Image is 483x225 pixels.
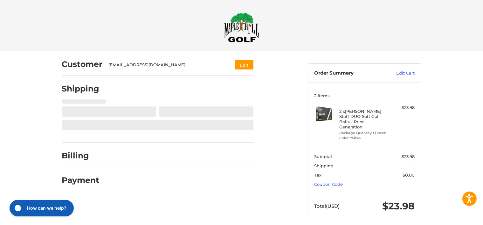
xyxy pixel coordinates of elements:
iframe: Gorgias live chat messenger [6,198,75,219]
span: $23.98 [402,154,415,159]
h2: Customer [62,59,102,69]
iframe: Google Customer Reviews [431,208,483,225]
div: [EMAIL_ADDRESS][DOMAIN_NAME] [109,62,223,68]
span: Subtotal [314,154,332,159]
h4: 2 x [PERSON_NAME] Staff DUO Soft Golf Balls - Prior Generation [340,109,388,129]
li: Color Yellow [340,135,388,141]
span: $23.98 [383,200,415,212]
h3: 2 Items [314,93,415,98]
span: -- [412,163,415,168]
span: Tax [314,172,322,178]
span: $0.00 [403,172,415,178]
h2: Shipping [62,84,99,94]
li: Package Quantity 1 Dozen [340,130,388,136]
h2: Billing [62,151,99,161]
span: Total (USD) [314,203,340,209]
h2: Payment [62,175,99,185]
a: Edit Cart [383,70,415,76]
div: $23.98 [390,105,415,111]
img: Maple Hill Golf [224,12,259,42]
button: Edit [235,60,253,69]
h3: Order Summary [314,70,383,76]
a: Coupon Code [314,182,343,187]
span: Shipping [314,163,334,168]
